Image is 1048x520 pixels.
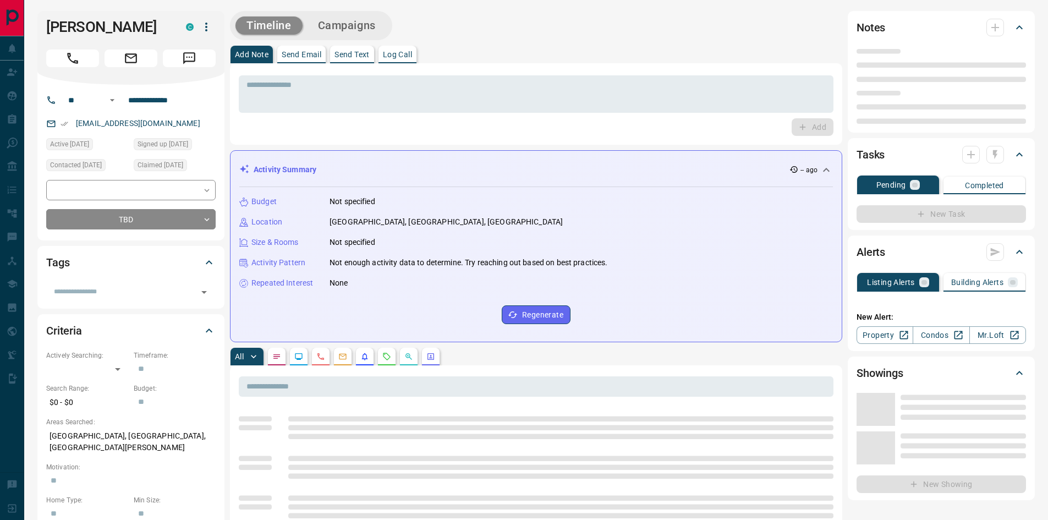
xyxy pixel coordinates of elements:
a: [EMAIL_ADDRESS][DOMAIN_NAME] [76,119,200,128]
span: Message [163,50,216,67]
p: New Alert: [857,311,1026,323]
p: Search Range: [46,384,128,393]
p: $0 - $0 [46,393,128,412]
div: Notes [857,14,1026,41]
p: Motivation: [46,462,216,472]
div: condos.ca [186,23,194,31]
span: Claimed [DATE] [138,160,183,171]
p: Min Size: [134,495,216,505]
svg: Opportunities [404,352,413,361]
svg: Agent Actions [426,352,435,361]
div: Fri Aug 29 2025 [46,159,128,174]
div: Tags [46,249,216,276]
h2: Tasks [857,146,885,163]
p: Not specified [330,196,375,207]
div: Activity Summary-- ago [239,160,833,180]
div: Fri Aug 29 2025 [46,138,128,154]
button: Campaigns [307,17,387,35]
p: [GEOGRAPHIC_DATA], [GEOGRAPHIC_DATA], [GEOGRAPHIC_DATA] [330,216,563,228]
p: All [235,353,244,360]
div: Fri Aug 29 2025 [134,159,216,174]
p: Not enough activity data to determine. Try reaching out based on best practices. [330,257,608,269]
p: Size & Rooms [251,237,299,248]
p: Not specified [330,237,375,248]
p: Log Call [383,51,412,58]
svg: Requests [382,352,391,361]
h2: Alerts [857,243,885,261]
span: Email [105,50,157,67]
a: Condos [913,326,969,344]
button: Regenerate [502,305,570,324]
p: -- ago [800,165,817,175]
div: TBD [46,209,216,229]
p: Send Email [282,51,321,58]
h2: Notes [857,19,885,36]
h2: Showings [857,364,903,382]
h2: Criteria [46,322,82,340]
p: Actively Searching: [46,351,128,360]
div: Tasks [857,141,1026,168]
p: Send Text [334,51,370,58]
svg: Emails [338,352,347,361]
span: Signed up [DATE] [138,139,188,150]
div: Showings [857,360,1026,386]
p: Home Type: [46,495,128,505]
p: Location [251,216,282,228]
p: Repeated Interest [251,277,313,289]
button: Open [196,284,212,300]
p: Areas Searched: [46,417,216,427]
p: Building Alerts [951,278,1003,286]
h1: [PERSON_NAME] [46,18,169,36]
p: Budget: [134,384,216,393]
div: Alerts [857,239,1026,265]
div: Sat Aug 16 2025 [134,138,216,154]
svg: Listing Alerts [360,352,369,361]
div: Criteria [46,318,216,344]
svg: Email Verified [61,120,68,128]
button: Timeline [235,17,303,35]
p: [GEOGRAPHIC_DATA], [GEOGRAPHIC_DATA], [GEOGRAPHIC_DATA][PERSON_NAME] [46,427,216,457]
a: Mr.Loft [969,326,1026,344]
p: Timeframe: [134,351,216,360]
a: Property [857,326,913,344]
p: Add Note [235,51,268,58]
p: Budget [251,196,277,207]
span: Call [46,50,99,67]
svg: Lead Browsing Activity [294,352,303,361]
p: Completed [965,182,1004,189]
svg: Calls [316,352,325,361]
p: Pending [876,181,906,189]
p: Listing Alerts [867,278,915,286]
span: Contacted [DATE] [50,160,102,171]
button: Open [106,94,119,107]
p: None [330,277,348,289]
svg: Notes [272,352,281,361]
h2: Tags [46,254,69,271]
span: Active [DATE] [50,139,89,150]
p: Activity Summary [254,164,316,176]
p: Activity Pattern [251,257,305,269]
